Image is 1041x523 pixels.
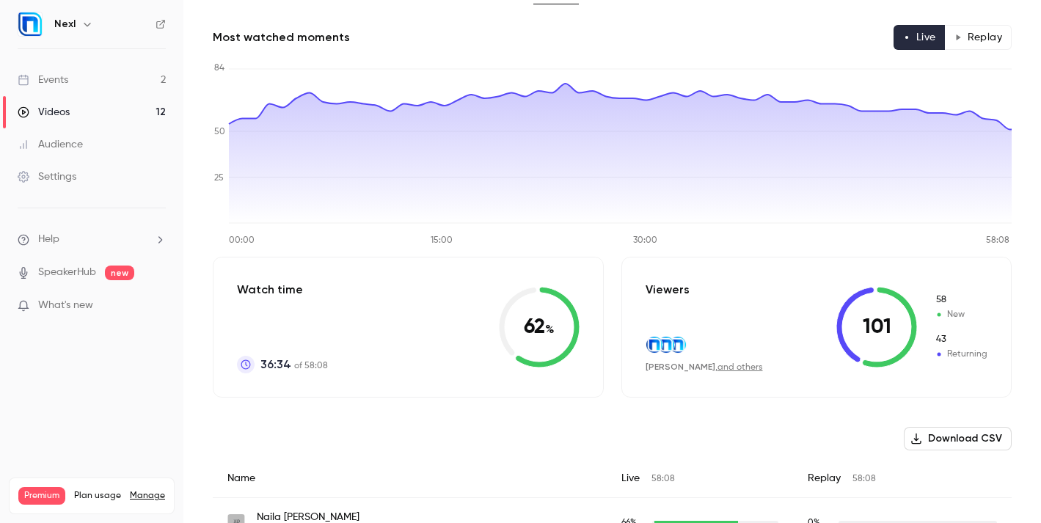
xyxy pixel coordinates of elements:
button: Replay [945,25,1012,50]
span: New [935,308,987,321]
div: , [646,361,763,373]
span: New [935,293,987,307]
img: Nexl [18,12,42,36]
span: 36:34 [260,356,291,373]
li: help-dropdown-opener [18,232,166,247]
span: Premium [18,487,65,505]
tspan: 15:00 [431,236,453,245]
tspan: 58:08 [986,236,1009,245]
div: Audience [18,137,83,152]
div: Name [213,459,607,498]
span: Plan usage [74,490,121,502]
span: Help [38,232,59,247]
div: Replay [793,459,1012,498]
a: SpeakerHub [38,265,96,280]
span: 58:08 [651,475,675,483]
tspan: 00:00 [229,236,255,245]
span: Returning [935,348,987,361]
img: nexl.cloud [658,337,674,353]
a: Manage [130,490,165,502]
h6: Nexl [54,17,76,32]
p: of 58:08 [260,356,328,373]
img: nexl.cloud [646,337,662,353]
div: Events [18,73,68,87]
div: Settings [18,169,76,184]
h2: Most watched moments [213,29,350,46]
tspan: 50 [214,128,225,136]
div: Videos [18,105,70,120]
span: [PERSON_NAME] [646,362,715,372]
button: Download CSV [904,427,1012,450]
span: What's new [38,298,93,313]
span: new [105,266,134,280]
iframe: Noticeable Trigger [148,299,166,312]
button: Live [894,25,946,50]
div: Live [607,459,793,498]
p: Viewers [646,281,690,299]
img: nexl.cloud [670,337,686,353]
p: Watch time [237,281,328,299]
span: Returning [935,333,987,346]
tspan: 84 [214,64,224,73]
tspan: 25 [214,174,224,183]
span: 58:08 [852,475,876,483]
a: and others [717,363,763,372]
tspan: 30:00 [633,236,657,245]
